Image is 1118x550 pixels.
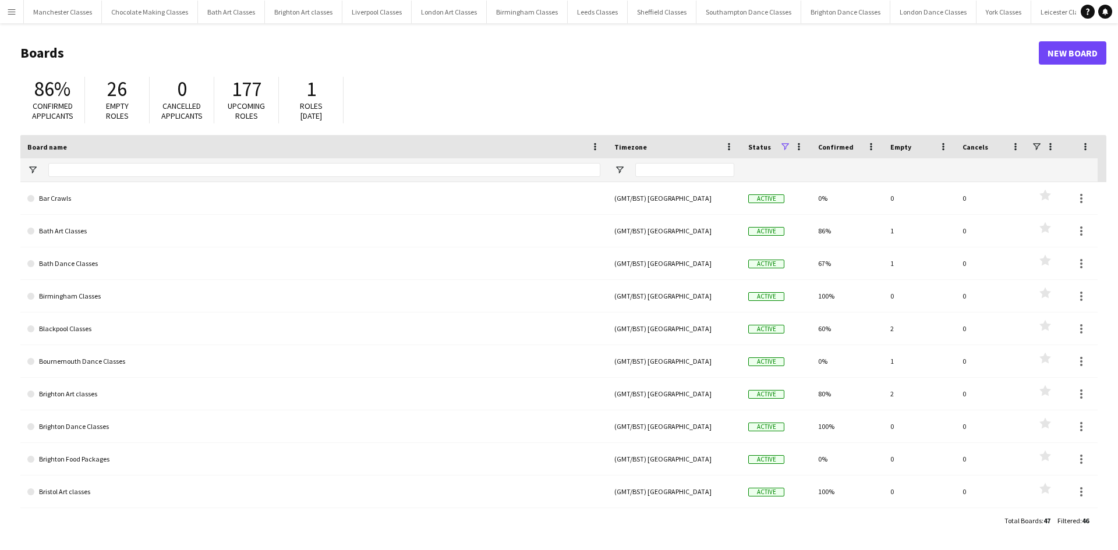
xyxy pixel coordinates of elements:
[1039,41,1106,65] a: New Board
[607,215,741,247] div: (GMT/BST) [GEOGRAPHIC_DATA]
[607,443,741,475] div: (GMT/BST) [GEOGRAPHIC_DATA]
[1004,509,1050,532] div: :
[748,260,784,268] span: Active
[696,1,801,23] button: Southampton Dance Classes
[811,247,883,279] div: 67%
[883,247,956,279] div: 1
[265,1,342,23] button: Brighton Art classes
[811,280,883,312] div: 100%
[614,143,647,151] span: Timezone
[883,476,956,508] div: 0
[607,313,741,345] div: (GMT/BST) [GEOGRAPHIC_DATA]
[748,292,784,301] span: Active
[977,1,1031,23] button: York Classes
[748,390,784,399] span: Active
[883,508,956,540] div: 0
[956,378,1028,410] div: 0
[883,313,956,345] div: 2
[24,1,102,23] button: Manchester Classes
[956,443,1028,475] div: 0
[956,345,1028,377] div: 0
[811,182,883,214] div: 0%
[890,1,977,23] button: London Dance Classes
[811,476,883,508] div: 100%
[883,215,956,247] div: 1
[607,476,741,508] div: (GMT/BST) [GEOGRAPHIC_DATA]
[161,101,203,121] span: Cancelled applicants
[811,378,883,410] div: 80%
[32,101,73,121] span: Confirmed applicants
[811,410,883,442] div: 100%
[306,76,316,102] span: 1
[1082,516,1089,525] span: 46
[607,508,741,540] div: (GMT/BST) [GEOGRAPHIC_DATA]
[27,247,600,280] a: Bath Dance Classes
[27,410,600,443] a: Brighton Dance Classes
[883,280,956,312] div: 0
[27,280,600,313] a: Birmingham Classes
[1031,1,1101,23] button: Leicester Classes
[811,345,883,377] div: 0%
[106,101,129,121] span: Empty roles
[1057,516,1080,525] span: Filtered
[811,443,883,475] div: 0%
[748,455,784,464] span: Active
[956,247,1028,279] div: 0
[568,1,628,23] button: Leeds Classes
[102,1,198,23] button: Chocolate Making Classes
[883,443,956,475] div: 0
[801,1,890,23] button: Brighton Dance Classes
[956,215,1028,247] div: 0
[811,508,883,540] div: 0%
[27,182,600,215] a: Bar Crawls
[27,378,600,410] a: Brighton Art classes
[342,1,412,23] button: Liverpool Classes
[27,345,600,378] a: Bournemouth Dance Classes
[27,143,67,151] span: Board name
[607,345,741,377] div: (GMT/BST) [GEOGRAPHIC_DATA]
[890,143,911,151] span: Empty
[818,143,854,151] span: Confirmed
[607,182,741,214] div: (GMT/BST) [GEOGRAPHIC_DATA]
[811,215,883,247] div: 86%
[27,443,600,476] a: Brighton Food Packages
[27,165,38,175] button: Open Filter Menu
[607,378,741,410] div: (GMT/BST) [GEOGRAPHIC_DATA]
[228,101,265,121] span: Upcoming roles
[956,182,1028,214] div: 0
[635,163,734,177] input: Timezone Filter Input
[883,345,956,377] div: 1
[412,1,487,23] button: London Art Classes
[956,280,1028,312] div: 0
[748,357,784,366] span: Active
[614,165,625,175] button: Open Filter Menu
[883,182,956,214] div: 0
[1004,516,1042,525] span: Total Boards
[1057,509,1089,532] div: :
[748,423,784,431] span: Active
[27,313,600,345] a: Blackpool Classes
[748,488,784,496] span: Active
[956,508,1028,540] div: 0
[628,1,696,23] button: Sheffield Classes
[1043,516,1050,525] span: 47
[883,378,956,410] div: 2
[177,76,187,102] span: 0
[20,44,1039,62] h1: Boards
[607,247,741,279] div: (GMT/BST) [GEOGRAPHIC_DATA]
[607,280,741,312] div: (GMT/BST) [GEOGRAPHIC_DATA]
[748,194,784,203] span: Active
[963,143,988,151] span: Cancels
[748,325,784,333] span: Active
[607,410,741,442] div: (GMT/BST) [GEOGRAPHIC_DATA]
[883,410,956,442] div: 0
[34,76,70,102] span: 86%
[748,227,784,236] span: Active
[956,476,1028,508] div: 0
[198,1,265,23] button: Bath Art Classes
[956,410,1028,442] div: 0
[27,508,600,541] a: Bristol Bar Crawls
[107,76,127,102] span: 26
[27,215,600,247] a: Bath Art Classes
[748,143,771,151] span: Status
